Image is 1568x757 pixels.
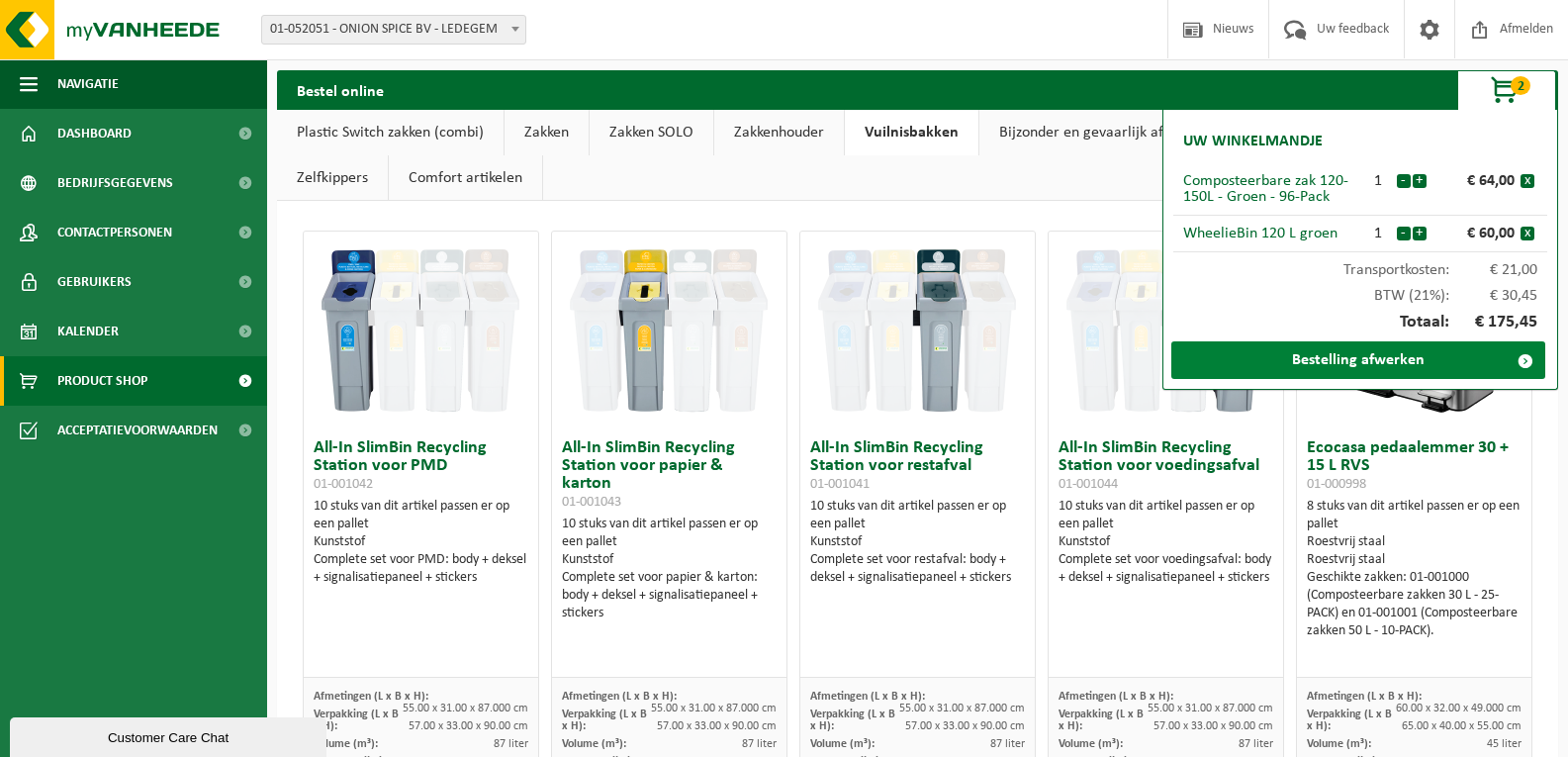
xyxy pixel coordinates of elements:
div: WheelieBin 120 L groen [1183,226,1360,241]
span: 01-001042 [314,477,373,492]
a: Bestelling afwerken [1171,341,1545,379]
div: Kunststof [314,533,527,551]
span: Verpakking (L x B x H): [562,709,647,732]
div: 1 [1360,226,1396,241]
div: Complete set voor papier & karton: body + deksel + signalisatiepaneel + stickers [562,569,776,622]
div: Complete set voor voedingsafval: body + deksel + signalisatiepaneel + stickers [1059,551,1272,587]
h3: All-In SlimBin Recycling Station voor restafval [810,439,1024,493]
div: Kunststof [562,551,776,569]
button: 2 [1457,70,1556,110]
span: € 21,00 [1449,262,1538,278]
span: 55.00 x 31.00 x 87.000 cm [1148,703,1273,714]
img: 01-001044 [1066,232,1264,429]
span: 57.00 x 33.00 x 90.00 cm [1153,720,1273,732]
span: Volume (m³): [562,738,626,750]
span: Gebruikers [57,257,132,307]
h3: All-In SlimBin Recycling Station voor PMD [314,439,527,493]
span: Volume (m³): [314,738,378,750]
div: € 60,00 [1431,226,1521,241]
iframe: chat widget [10,713,330,757]
span: Dashboard [57,109,132,158]
span: Verpakking (L x B x H): [314,709,399,732]
span: € 30,45 [1449,288,1538,304]
span: 55.00 x 31.00 x 87.000 cm [403,703,528,714]
div: Roestvrij staal [1307,533,1521,551]
span: 57.00 x 33.00 x 90.00 cm [905,720,1025,732]
span: 45 liter [1487,738,1522,750]
div: Totaal: [1173,304,1547,341]
img: 01-001043 [570,232,768,429]
span: Volume (m³): [1307,738,1371,750]
div: Composteerbare zak 120-150L - Groen - 96-Pack [1183,173,1360,205]
span: Navigatie [57,59,119,109]
h3: Ecocasa pedaalemmer 30 + 15 L RVS [1307,439,1521,493]
span: Verpakking (L x B x H): [810,709,895,732]
h3: All-In SlimBin Recycling Station voor voedingsafval [1059,439,1272,493]
span: 55.00 x 31.00 x 87.000 cm [651,703,777,714]
span: Contactpersonen [57,208,172,257]
div: € 64,00 [1431,173,1521,189]
h3: All-In SlimBin Recycling Station voor papier & karton [562,439,776,511]
a: Zakken [505,110,589,155]
h2: Uw winkelmandje [1173,120,1333,163]
span: 87 liter [742,738,777,750]
img: 01-001041 [818,232,1016,429]
span: Afmetingen (L x B x H): [810,691,925,703]
div: Geschikte zakken: 01-001000 (Composteerbare zakken 30 L - 25-PACK) en 01-001001 (Composteerbare z... [1307,569,1521,640]
a: Vuilnisbakken [845,110,978,155]
span: Verpakking (L x B x H): [1307,709,1392,732]
div: 10 stuks van dit artikel passen er op een pallet [810,498,1024,587]
div: Kunststof [810,533,1024,551]
a: Bijzonder en gevaarlijk afval [979,110,1202,155]
span: 55.00 x 31.00 x 87.000 cm [899,703,1025,714]
span: 60.00 x 32.00 x 49.000 cm [1396,703,1522,714]
button: + [1413,227,1427,240]
span: 65.00 x 40.00 x 55.00 cm [1402,720,1522,732]
a: Comfort artikelen [389,155,542,201]
span: 87 liter [494,738,528,750]
div: 10 stuks van dit artikel passen er op een pallet [562,516,776,622]
div: 1 [1360,173,1396,189]
span: Volume (m³): [810,738,875,750]
span: Afmetingen (L x B x H): [562,691,677,703]
div: 10 stuks van dit artikel passen er op een pallet [1059,498,1272,587]
span: 01-001041 [810,477,870,492]
div: Complete set voor PMD: body + deksel + signalisatiepaneel + stickers [314,551,527,587]
button: x [1521,174,1534,188]
div: Kunststof [1059,533,1272,551]
button: - [1397,174,1411,188]
span: 01-001043 [562,495,621,510]
a: Zelfkippers [277,155,388,201]
a: Zakkenhouder [714,110,844,155]
div: Transportkosten: [1173,252,1547,278]
span: 87 liter [990,738,1025,750]
a: Zakken SOLO [590,110,713,155]
span: Verpakking (L x B x H): [1059,709,1144,732]
span: Afmetingen (L x B x H): [1059,691,1173,703]
span: 57.00 x 33.00 x 90.00 cm [409,720,528,732]
button: x [1521,227,1534,240]
span: Volume (m³): [1059,738,1123,750]
span: Product Shop [57,356,147,406]
span: 2 [1511,76,1530,95]
div: Roestvrij staal [1307,551,1521,569]
span: 01-052051 - ONION SPICE BV - LEDEGEM [262,16,525,44]
div: 8 stuks van dit artikel passen er op een pallet [1307,498,1521,640]
span: 57.00 x 33.00 x 90.00 cm [657,720,777,732]
span: 01-001044 [1059,477,1118,492]
span: 01-052051 - ONION SPICE BV - LEDEGEM [261,15,526,45]
div: Complete set voor restafval: body + deksel + signalisatiepaneel + stickers [810,551,1024,587]
button: + [1413,174,1427,188]
img: 01-001042 [322,232,519,429]
span: Bedrijfsgegevens [57,158,173,208]
span: € 175,45 [1449,314,1538,331]
span: Afmetingen (L x B x H): [314,691,428,703]
button: - [1397,227,1411,240]
span: 87 liter [1239,738,1273,750]
div: BTW (21%): [1173,278,1547,304]
span: Afmetingen (L x B x H): [1307,691,1422,703]
h2: Bestel online [277,70,404,109]
a: Plastic Switch zakken (combi) [277,110,504,155]
div: 10 stuks van dit artikel passen er op een pallet [314,498,527,587]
